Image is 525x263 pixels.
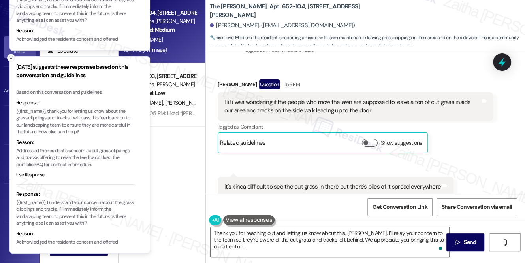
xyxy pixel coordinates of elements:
[16,190,135,198] div: Response:
[224,183,441,191] div: it's kinda difficult to see the cut grass in there but there's piles of it spread everywhere
[218,79,493,92] div: [PERSON_NAME]
[267,47,301,53] span: Property launch ,
[4,231,36,252] a: Leads
[4,153,36,174] a: Insights •
[16,89,135,96] div: Based on this conversation and guidelines:
[211,227,449,257] textarea: To enrich screen reader interactions, please activate Accessibility in Grammarly extension settings
[16,199,135,227] p: {{first_name}}, I understand your concern about the grass clippings and tracks. I'll immediately ...
[123,36,163,43] span: [PERSON_NAME]
[455,239,461,246] i: 
[4,114,36,136] a: Site Visit •
[502,239,508,246] i: 
[4,192,36,213] a: Buildings
[437,198,517,216] button: Share Conversation via email
[373,203,427,211] span: Get Conversation Link
[367,198,432,216] button: Get Conversation Link
[16,172,45,179] button: Use Response
[123,89,165,96] strong: 💡 Risk Level: Low
[16,27,135,35] div: Reason:
[123,17,196,25] div: Property: The [PERSON_NAME]
[442,203,512,211] span: Share Conversation via email
[210,34,525,51] span: : The resident is reporting an issue with lawn maintenance leaving grass clippings in their area ...
[210,2,368,19] b: The [PERSON_NAME] : Apt. 652~104, [STREET_ADDRESS][PERSON_NAME]
[241,123,263,130] span: Complaint
[165,99,205,106] span: [PERSON_NAME]
[7,54,15,62] button: Close toast
[210,21,355,30] div: [PERSON_NAME]. ([EMAIL_ADDRESS][DOMAIN_NAME])
[381,139,422,147] label: Show suggestions
[16,99,135,107] div: Response:
[300,47,313,53] span: Praise
[224,193,267,201] b: JPG attachment
[218,121,493,132] div: Tagged as:
[123,80,196,89] div: Property: The [PERSON_NAME]
[4,36,36,58] a: Inbox
[282,80,299,89] div: 1:56 PM
[16,148,135,168] p: Addressed the resident's concern about grass clippings and tracks, offering to relay the feedback...
[123,72,196,80] div: Apt. 744~103, [STREET_ADDRESS][PERSON_NAME]
[464,238,476,246] span: Send
[224,98,480,115] div: Hi! i was wondering if the people who mow the lawn are supposed to leave a ton of cut grass insid...
[123,9,196,17] div: Apt. 652~104, [STREET_ADDRESS][PERSON_NAME]
[16,36,135,57] p: Acknowledged the resident's concern and offered immediate action by informing the landscaping tea...
[16,230,135,238] div: Reason:
[210,34,252,41] strong: 🔧 Risk Level: Medium
[220,139,266,150] div: Related guidelines
[16,239,135,260] p: Acknowledged the resident's concern and offered immediate action by informing the landscaping tea...
[16,108,135,136] p: {{first_name}}, thank you for letting us know about the grass clippings and tracks. I will pass t...
[16,63,135,79] h3: [DATE] suggests these responses based on this conversation and guidelines
[259,79,280,89] div: Question
[446,233,485,251] button: Send
[123,46,167,53] div: 1:57 PM: (An Image)
[16,138,135,146] div: Reason:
